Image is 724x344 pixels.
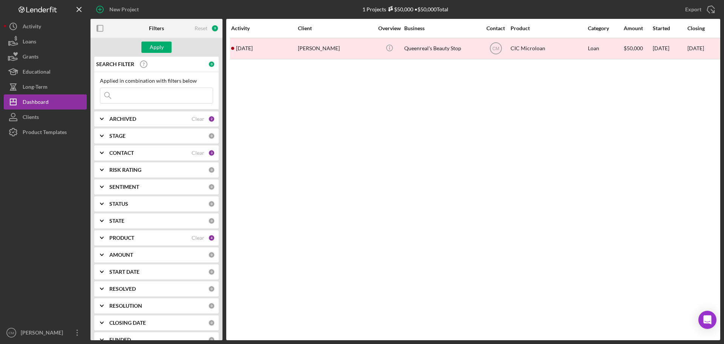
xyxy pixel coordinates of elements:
[208,133,215,139] div: 0
[9,331,14,335] text: CM
[588,39,623,59] div: Loan
[588,25,623,31] div: Category
[4,125,87,140] button: Product Templates
[109,320,146,326] b: CLOSING DATE
[192,235,204,241] div: Clear
[482,25,510,31] div: Contact
[109,337,131,343] b: FUNDED
[208,218,215,224] div: 0
[109,116,136,122] b: ARCHIVED
[192,150,204,156] div: Clear
[141,42,172,53] button: Apply
[362,6,448,12] div: 1 Projects • $50,000 Total
[211,25,219,32] div: 9
[192,116,204,122] div: Clear
[109,269,140,275] b: START DATE
[109,303,142,309] b: RESOLUTION
[109,286,136,292] b: RESOLVED
[208,201,215,207] div: 0
[208,116,215,122] div: 2
[195,25,207,31] div: Reset
[109,235,134,241] b: PRODUCT
[208,285,215,292] div: 0
[492,46,499,51] text: CM
[4,34,87,49] button: Loans
[150,42,164,53] div: Apply
[100,78,213,84] div: Applied in combination with filters below
[23,19,41,36] div: Activity
[208,61,215,68] div: 0
[208,302,215,309] div: 0
[23,94,49,111] div: Dashboard
[685,2,701,17] div: Export
[4,64,87,79] button: Educational
[90,2,146,17] button: New Project
[404,39,480,59] div: Queenreal's Beauty Stop
[4,79,87,94] button: Long-Term
[109,218,124,224] b: STATE
[653,39,687,59] div: [DATE]
[109,167,141,173] b: RISK RATING
[23,110,39,126] div: Clients
[19,325,68,342] div: [PERSON_NAME]
[208,167,215,173] div: 0
[208,184,215,190] div: 0
[386,6,413,12] div: $50,000
[236,45,253,51] time: 2025-10-08 16:33
[298,25,373,31] div: Client
[208,336,215,343] div: 0
[109,252,133,258] b: AMOUNT
[23,125,67,142] div: Product Templates
[4,325,87,340] button: CM[PERSON_NAME]
[208,150,215,156] div: 3
[109,2,139,17] div: New Project
[511,39,586,59] div: CIC Microloan
[4,49,87,64] button: Grants
[208,319,215,326] div: 0
[404,25,480,31] div: Business
[511,25,586,31] div: Product
[96,61,134,67] b: SEARCH FILTER
[109,201,128,207] b: STATUS
[109,133,126,139] b: STAGE
[23,49,38,66] div: Grants
[298,39,373,59] div: [PERSON_NAME]
[109,150,134,156] b: CONTACT
[208,251,215,258] div: 0
[624,25,652,31] div: Amount
[653,25,687,31] div: Started
[109,184,139,190] b: SENTIMENT
[23,64,51,81] div: Educational
[231,25,297,31] div: Activity
[624,39,652,59] div: $50,000
[375,25,403,31] div: Overview
[4,19,87,34] button: Activity
[23,34,36,51] div: Loans
[687,45,704,51] time: [DATE]
[4,94,87,110] button: Dashboard
[208,268,215,275] div: 0
[698,311,716,329] div: Open Intercom Messenger
[4,110,87,125] button: Clients
[208,234,215,241] div: 4
[23,79,48,96] div: Long-Term
[149,25,164,31] b: Filters
[678,2,720,17] button: Export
